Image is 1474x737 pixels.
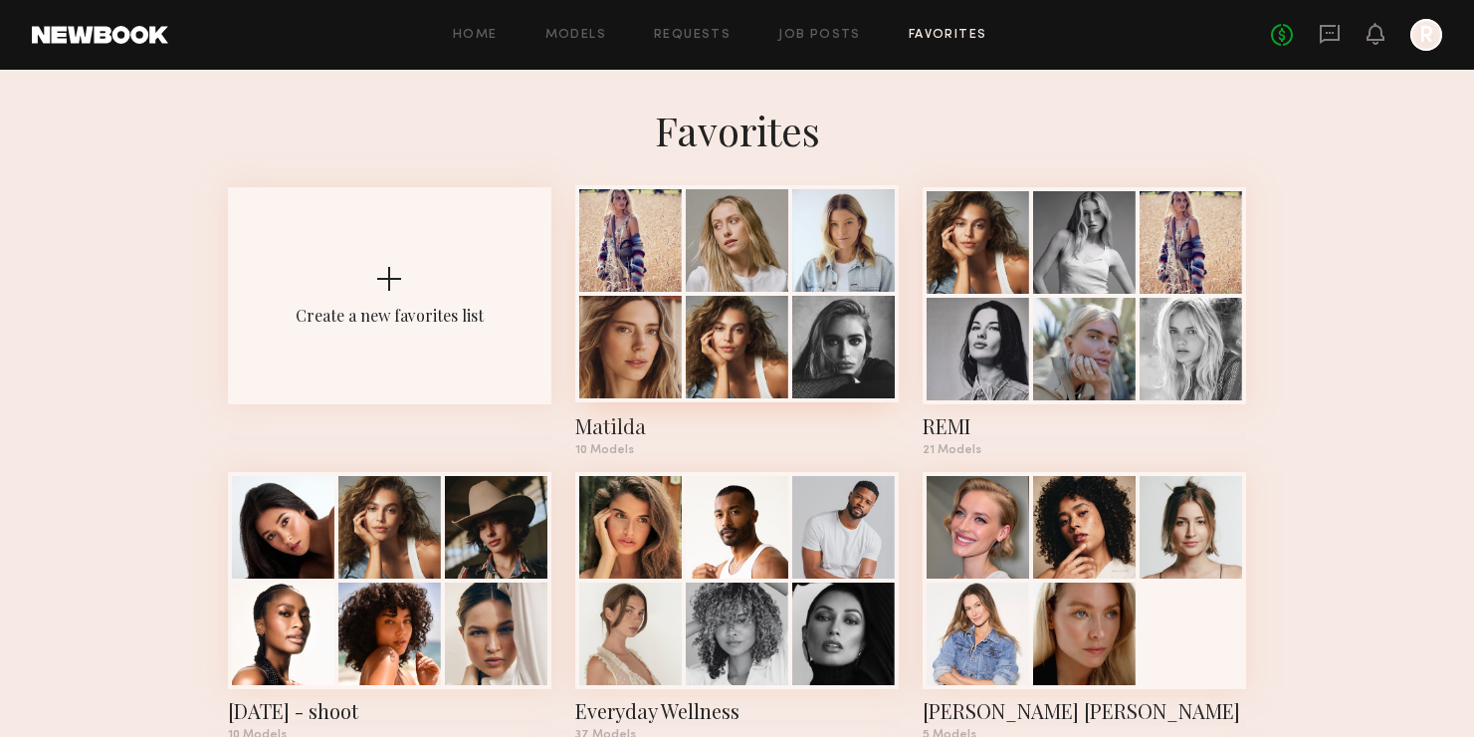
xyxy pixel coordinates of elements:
[654,29,731,42] a: Requests
[296,305,484,326] div: Create a new favorites list
[923,697,1246,725] div: Leila Lou
[228,187,551,472] button: Create a new favorites list
[453,29,498,42] a: Home
[575,412,899,440] div: Matilda
[228,697,551,725] div: May 5th - shoot
[1410,19,1442,51] a: R
[923,444,1246,456] div: 21 Models
[909,29,987,42] a: Favorites
[778,29,861,42] a: Job Posts
[923,187,1246,456] a: REMI21 Models
[575,697,899,725] div: Everyday Wellness
[575,444,899,456] div: 10 Models
[923,412,1246,440] div: REMI
[575,187,899,456] a: Matilda10 Models
[545,29,606,42] a: Models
